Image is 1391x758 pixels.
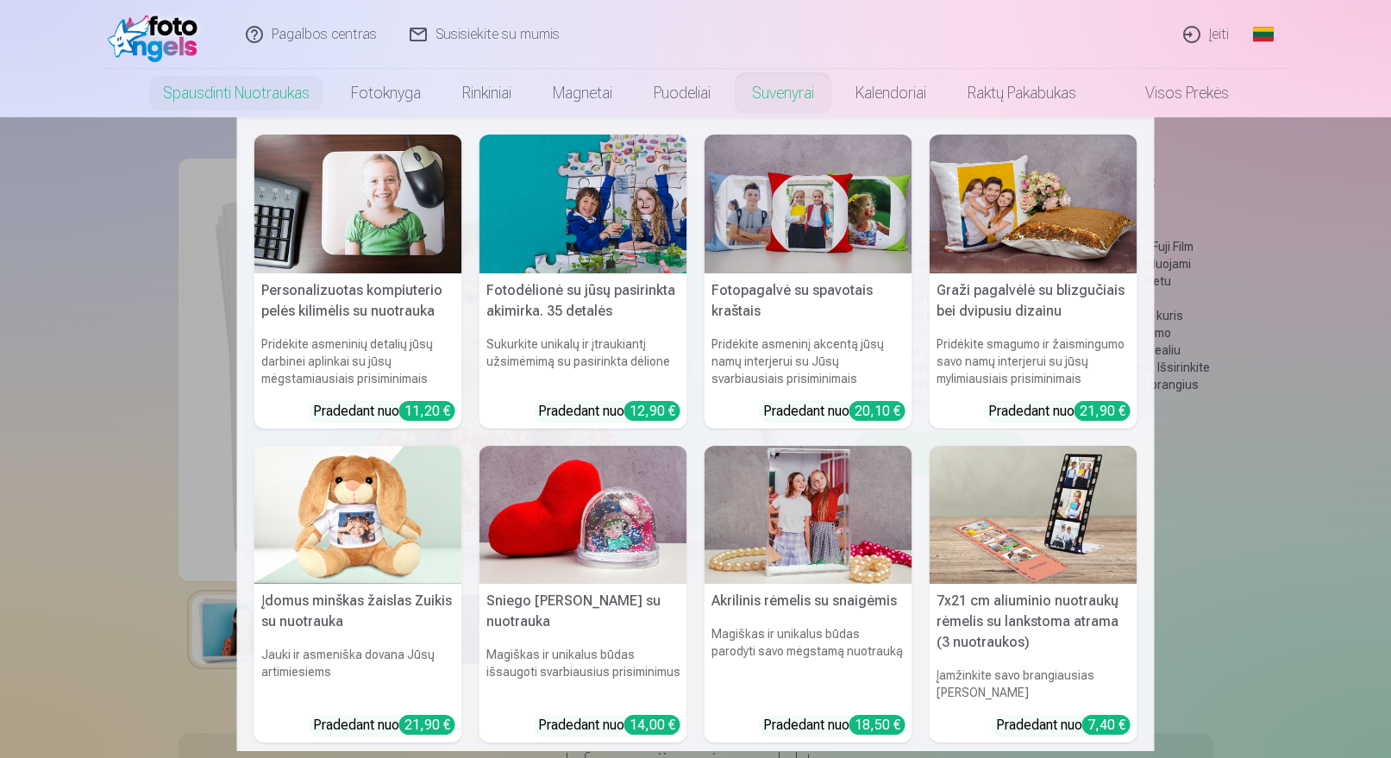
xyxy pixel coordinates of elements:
[254,273,462,329] h5: Personalizuotas kompiuterio pelės kilimėlis su nuotrauka
[479,273,687,329] h5: Fotodėlionė su jūsų pasirinkta akimirka. 35 detalės
[479,446,687,585] img: Sniego kamuolys su nuotrauka
[624,401,680,421] div: 12,90 €
[442,69,532,117] a: Rinkiniai
[930,446,1137,743] a: 7x21 cm aliuminio nuotraukų rėmelis su lankstoma atrama (3 nuotraukos)7x21 cm aliuminio nuotraukų...
[479,584,687,639] h5: Sniego [PERSON_NAME] su nuotrauka
[988,401,1131,422] div: Pradedant nuo
[1075,401,1131,421] div: 21,90 €
[705,135,912,429] a: Fotopagalvė su spavotais kraštaisFotopagalvė su spavotais kraštaisPridėkite asmeninį akcentą jūsų...
[538,715,680,736] div: Pradedant nuo
[479,135,687,273] img: Fotodėlionė su jūsų pasirinkta akimirka. 35 detalės
[849,715,905,735] div: 18,50 €
[479,639,687,708] h6: Magiškas ir unikalus būdas išsaugoti svarbiausius prisiminimus
[705,135,912,273] img: Fotopagalvė su spavotais kraštais
[479,446,687,743] a: Sniego kamuolys su nuotraukaSniego [PERSON_NAME] su nuotraukaMagiškas ir unikalus būdas išsaugoti...
[705,273,912,329] h5: Fotopagalvė su spavotais kraštais
[947,69,1097,117] a: Raktų pakabukas
[254,135,462,273] img: Personalizuotas kompiuterio pelės kilimėlis su nuotrauka
[254,329,462,394] h6: Pridėkite asmeninių detalių jūsų darbinei aplinkai su jūsų mėgstamiausiais prisiminimais
[254,639,462,708] h6: Jauki ir asmeniška dovana Jūsų artimiesiems
[330,69,442,117] a: Fotoknyga
[705,446,912,585] img: Akrilinis rėmelis su snaigėmis
[254,446,462,743] a: Įdomus minškas žaislas Zuikis su nuotraukaĮdomus minškas žaislas Zuikis su nuotraukaJauki ir asme...
[930,135,1137,273] img: Graži pagalvėlė su blizgučiais bei dvipusiu dizainu
[479,329,687,394] h6: Sukurkite unikalų ir įtraukiantį užsimėmimą su pasirinkta dėlione
[705,329,912,394] h6: Pridėkite asmeninį akcentą jūsų namų interjerui su Jūsų svarbiausiais prisiminimais
[142,69,330,117] a: Spausdinti nuotraukas
[763,401,905,422] div: Pradedant nuo
[313,401,455,422] div: Pradedant nuo
[849,401,905,421] div: 20,10 €
[538,401,680,422] div: Pradedant nuo
[254,446,462,585] img: Įdomus minškas žaislas Zuikis su nuotrauka
[254,135,462,429] a: Personalizuotas kompiuterio pelės kilimėlis su nuotraukaPersonalizuotas kompiuterio pelės kilimėl...
[930,660,1137,708] h6: Įamžinkite savo brangiausias [PERSON_NAME]
[705,584,912,618] h5: Akrilinis rėmelis su snaigėmis
[930,273,1137,329] h5: Graži pagalvėlė su blizgučiais bei dvipusiu dizainu
[705,618,912,708] h6: Magiškas ir unikalus būdas parodyti savo mėgstamą nuotrauką
[1097,69,1250,117] a: Visos prekės
[930,329,1137,394] h6: Pridėkite smagumo ir žaismingumo savo namų interjerui su jūsų mylimiausiais prisiminimais
[731,69,835,117] a: Suvenyrai
[705,446,912,743] a: Akrilinis rėmelis su snaigėmisAkrilinis rėmelis su snaigėmisMagiškas ir unikalus būdas parodyti s...
[479,135,687,429] a: Fotodėlionė su jūsų pasirinkta akimirka. 35 detalėsFotodėlionė su jūsų pasirinkta akimirka. 35 de...
[763,715,905,736] div: Pradedant nuo
[399,715,455,735] div: 21,90 €
[532,69,633,117] a: Magnetai
[930,135,1137,429] a: Graži pagalvėlė su blizgučiais bei dvipusiu dizainuGraži pagalvėlė su blizgučiais bei dvipusiu di...
[108,7,207,62] img: /fa2
[835,69,947,117] a: Kalendoriai
[1082,715,1131,735] div: 7,40 €
[313,715,455,736] div: Pradedant nuo
[254,584,462,639] h5: Įdomus minškas žaislas Zuikis su nuotrauka
[930,584,1137,660] h5: 7x21 cm aliuminio nuotraukų rėmelis su lankstoma atrama (3 nuotraukos)
[633,69,731,117] a: Puodeliai
[399,401,455,421] div: 11,20 €
[996,715,1131,736] div: Pradedant nuo
[624,715,680,735] div: 14,00 €
[930,446,1137,585] img: 7x21 cm aliuminio nuotraukų rėmelis su lankstoma atrama (3 nuotraukos)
